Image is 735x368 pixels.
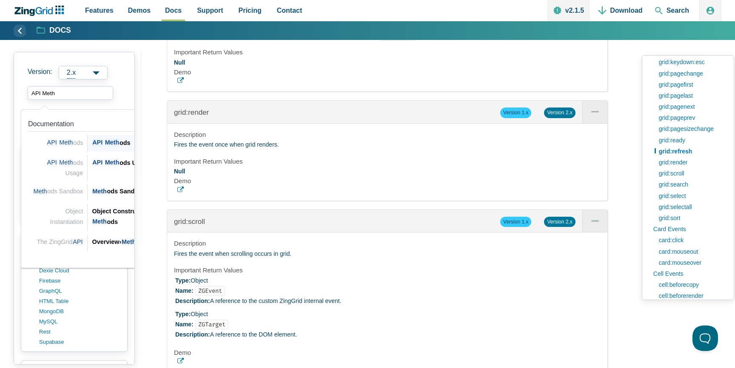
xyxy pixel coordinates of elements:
[92,186,226,196] div: ods Sandbox ods
[92,237,226,247] div: Overview ods and Events
[655,290,727,301] a: cell:beforerender
[59,159,73,167] span: Meth
[92,187,107,195] span: Meth
[655,123,727,134] a: grid:pagesizechange
[39,306,120,317] a: MongoDB
[175,287,194,294] strong: Name:
[25,152,230,181] a: Link to the result
[195,320,228,329] code: ZGTarget
[174,168,185,175] strong: Null
[174,48,601,57] h4: Important Return Values
[175,297,210,304] strong: Description:
[28,66,52,79] span: Version:
[175,309,601,340] li: Object A reference to the DOM element.
[28,86,113,100] input: search input
[500,108,531,118] span: Version 1.x
[544,108,575,118] span: Version 2.x
[92,218,107,226] span: Meth
[655,168,727,179] a: grid:scroll
[25,181,230,201] a: Link to the result
[37,25,71,36] a: Docs
[174,68,601,76] h4: Demo
[47,159,57,167] span: API
[174,249,601,259] p: Fires the event when scrolling occurs in grid.
[33,187,83,195] span: ods Sandbox
[649,224,727,235] a: Card Events
[174,239,601,248] h4: Description
[39,296,120,306] a: HTML table
[195,286,225,296] code: ZGEvent
[655,157,727,168] a: grid:render
[655,257,727,268] a: card:mouseover
[85,5,114,16] span: Features
[14,6,68,16] a: ZingChart Logo. Click to return to the homepage
[655,57,727,68] a: grid:keydown:esc
[92,206,226,227] div: Object Constructor Manipulating with ods
[174,130,601,139] h4: Description
[175,321,194,328] strong: Name:
[655,135,727,146] a: grid:ready
[277,5,302,16] span: Contact
[655,212,727,224] a: grid:sort
[197,5,223,16] span: Support
[655,68,727,79] a: grid:pagechange
[692,326,718,351] iframe: Help Scout Beacon - Open
[39,317,120,327] a: MySQL
[47,139,57,147] span: API
[25,201,230,231] a: Link to the result
[174,140,601,150] p: Fires the event once when grid renders.
[174,177,601,185] h4: Demo
[47,159,83,176] span: ods Usage
[655,146,727,157] a: grid:refresh
[174,266,601,275] h4: Important Return Values
[655,279,727,290] a: cell:beforecopy
[379,31,416,41] code: refresh()
[119,238,121,245] span: ›
[25,231,230,251] a: Link to the result
[92,159,103,167] span: API
[239,5,262,16] span: Pricing
[49,27,71,34] strong: Docs
[175,277,191,284] strong: Type:
[39,276,120,286] a: firebase
[544,217,575,227] span: Version 2.x
[105,159,120,167] span: Meth
[175,331,210,338] strong: Description:
[39,286,120,296] a: GraphQL
[165,5,182,16] span: Docs
[655,190,727,201] a: grid:select
[28,120,74,127] span: Documentation
[655,246,727,257] a: card:mouseout
[73,238,83,246] span: API
[28,66,121,79] label: Versions
[25,113,230,152] a: Link to the result
[105,139,120,147] span: Meth
[47,139,83,147] span: ods
[174,59,185,66] strong: Null
[175,276,601,306] li: Object A reference to the custom ZingGrid internal event.
[655,90,727,101] a: grid:pagelast
[37,238,83,246] span: The ZingGrid
[175,311,191,317] strong: Type:
[39,327,120,337] a: rest
[500,217,531,227] span: Version 1.x
[655,79,727,90] a: grid:pagefirst
[174,348,601,357] h4: Demo
[92,158,226,168] div: ods Usage
[174,157,601,166] h4: Important Return Values
[39,337,120,347] a: supabase
[128,5,151,16] span: Demos
[655,112,727,123] a: grid:pageprev
[59,139,73,147] span: Meth
[655,101,727,112] a: grid:pagenext
[92,138,226,148] div: ods
[655,201,727,212] a: grid:selectall
[121,238,136,246] span: Meth
[655,235,727,246] a: card:click
[174,108,209,116] a: grid:render
[174,218,205,226] a: grid:scroll
[39,266,120,276] a: dexie cloud
[655,179,727,190] a: grid:search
